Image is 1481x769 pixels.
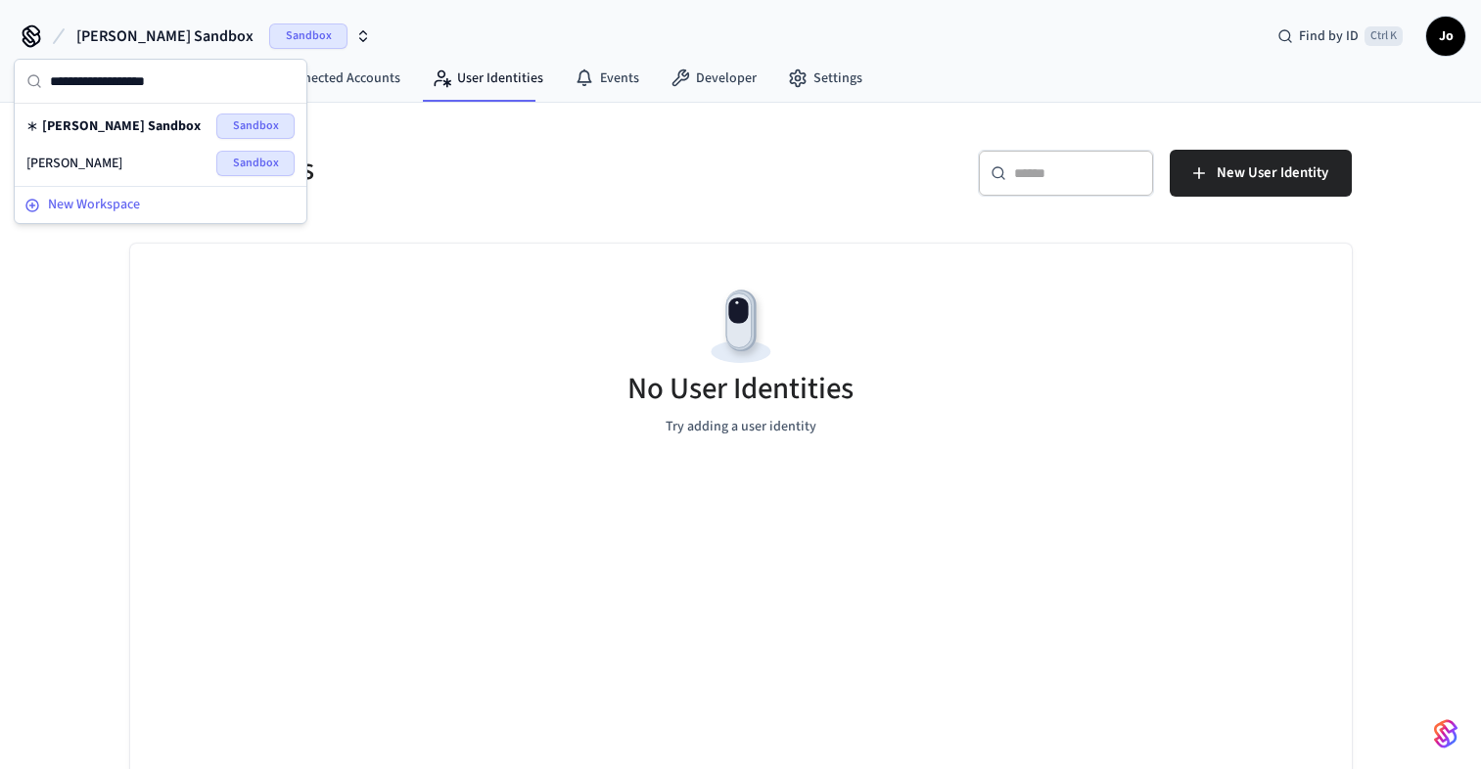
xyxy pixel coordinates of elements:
[15,104,306,186] div: Suggestions
[17,189,304,221] button: New Workspace
[1262,19,1418,54] div: Find by IDCtrl K
[1217,160,1328,186] span: New User Identity
[48,195,140,215] span: New Workspace
[697,283,785,371] img: Devices Empty State
[1299,26,1359,46] span: Find by ID
[239,61,416,96] a: Connected Accounts
[216,113,295,139] span: Sandbox
[655,61,772,96] a: Developer
[772,61,878,96] a: Settings
[26,154,122,173] span: [PERSON_NAME]
[559,61,655,96] a: Events
[627,369,854,409] h5: No User Identities
[1365,26,1403,46] span: Ctrl K
[216,151,295,176] span: Sandbox
[42,116,201,136] span: [PERSON_NAME] Sandbox
[1434,718,1458,749] img: SeamLogoGradient.69752ec5.svg
[666,417,816,437] p: Try adding a user identity
[1428,19,1463,54] span: Jo
[76,24,254,48] span: [PERSON_NAME] Sandbox
[130,150,729,190] h5: User Identities
[1426,17,1465,56] button: Jo
[269,23,347,49] span: Sandbox
[416,61,559,96] a: User Identities
[1170,150,1352,197] button: New User Identity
